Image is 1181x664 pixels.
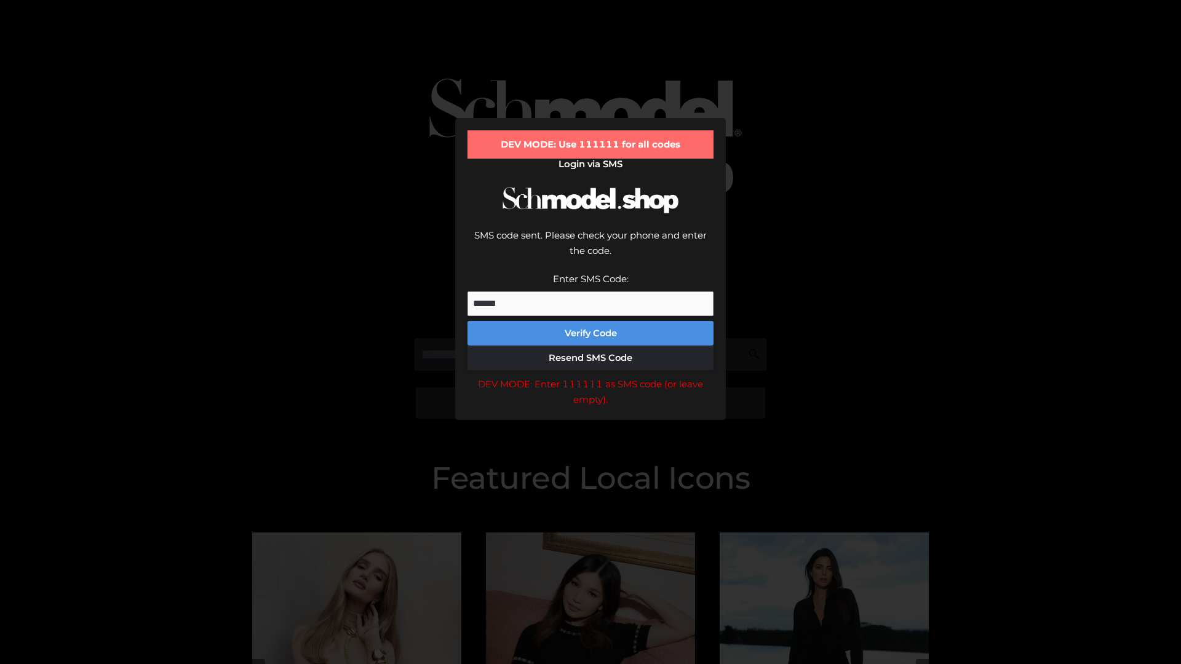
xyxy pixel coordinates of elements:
div: SMS code sent. Please check your phone and enter the code. [467,227,714,271]
button: Resend SMS Code [467,346,714,370]
button: Verify Code [467,321,714,346]
img: Schmodel Logo [498,176,683,224]
div: DEV MODE: Use 111111 for all codes [467,130,714,159]
h2: Login via SMS [467,159,714,170]
div: DEV MODE: Enter 111111 as SMS code (or leave empty). [467,376,714,408]
label: Enter SMS Code: [553,273,629,285]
